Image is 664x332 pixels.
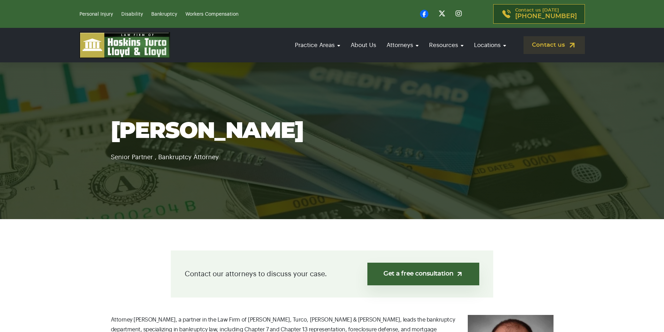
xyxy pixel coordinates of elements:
[291,35,344,55] a: Practice Areas
[185,12,238,17] a: Workers Compensation
[171,250,493,298] div: Contact our attorneys to discuss your case.
[471,35,510,55] a: Locations
[493,4,585,24] a: Contact us [DATE][PHONE_NUMBER]
[111,144,554,162] p: Senior Partner , Bankruptcy Attorney
[367,263,479,285] a: Get a free consultation
[456,270,463,278] img: arrow-up-right-light.svg
[515,8,577,20] p: Contact us [DATE]
[524,36,585,54] a: Contact us
[383,35,422,55] a: Attorneys
[515,13,577,20] span: [PHONE_NUMBER]
[79,32,170,58] img: logo
[426,35,467,55] a: Resources
[111,119,554,144] h1: [PERSON_NAME]
[79,12,113,17] a: Personal Injury
[121,12,143,17] a: Disability
[151,12,177,17] a: Bankruptcy
[347,35,380,55] a: About Us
